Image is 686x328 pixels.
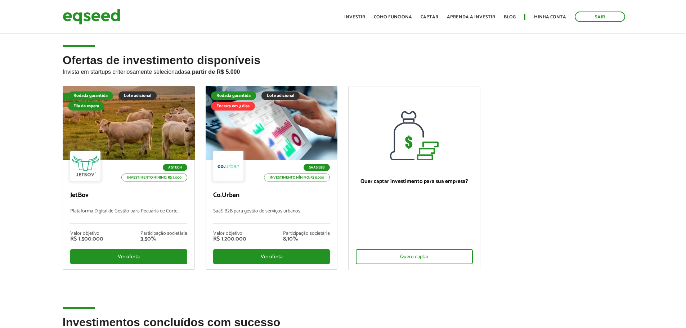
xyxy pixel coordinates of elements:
[356,249,473,264] div: Quero captar
[68,91,113,100] div: Rodada garantida
[70,208,187,224] p: Plataforma Digital de Gestão para Pecuária de Corte
[504,15,516,19] a: Blog
[70,192,187,199] p: JetBov
[261,91,300,100] div: Lote adicional
[356,178,473,185] p: Quer captar investimento para sua empresa?
[70,249,187,264] div: Ver oferta
[70,231,103,236] div: Valor objetivo
[283,236,330,242] div: 8,10%
[118,91,157,100] div: Lote adicional
[163,164,187,171] p: Agtech
[63,67,624,75] p: Invista em startups criteriosamente selecionadas
[211,102,255,111] div: Encerra em 3 dias
[283,231,330,236] div: Participação societária
[206,86,338,270] a: Rodada garantida Lote adicional Encerra em 3 dias SaaS B2B Investimento mínimo: R$ 5.000 Co.Urban...
[304,164,330,171] p: SaaS B2B
[575,12,625,22] a: Sair
[63,54,624,86] h2: Ofertas de investimento disponíveis
[213,236,246,242] div: R$ 1.200.000
[421,15,438,19] a: Captar
[140,231,187,236] div: Participação societária
[213,249,330,264] div: Ver oferta
[213,231,246,236] div: Valor objetivo
[374,15,412,19] a: Como funciona
[68,102,104,111] div: Fila de espera
[63,86,195,270] a: Fila de espera Rodada garantida Lote adicional Fila de espera Agtech Investimento mínimo: R$ 5.00...
[447,15,495,19] a: Aprenda a investir
[70,236,103,242] div: R$ 1.500.000
[121,174,187,181] p: Investimento mínimo: R$ 5.000
[534,15,566,19] a: Minha conta
[213,208,330,224] p: SaaS B2B para gestão de serviços urbanos
[63,7,120,26] img: EqSeed
[213,192,330,199] p: Co.Urban
[264,174,330,181] p: Investimento mínimo: R$ 5.000
[344,15,365,19] a: Investir
[140,236,187,242] div: 3,50%
[348,86,480,270] a: Quer captar investimento para sua empresa? Quero captar
[63,93,100,100] div: Fila de espera
[187,69,240,75] strong: a partir de R$ 5.000
[211,91,256,100] div: Rodada garantida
